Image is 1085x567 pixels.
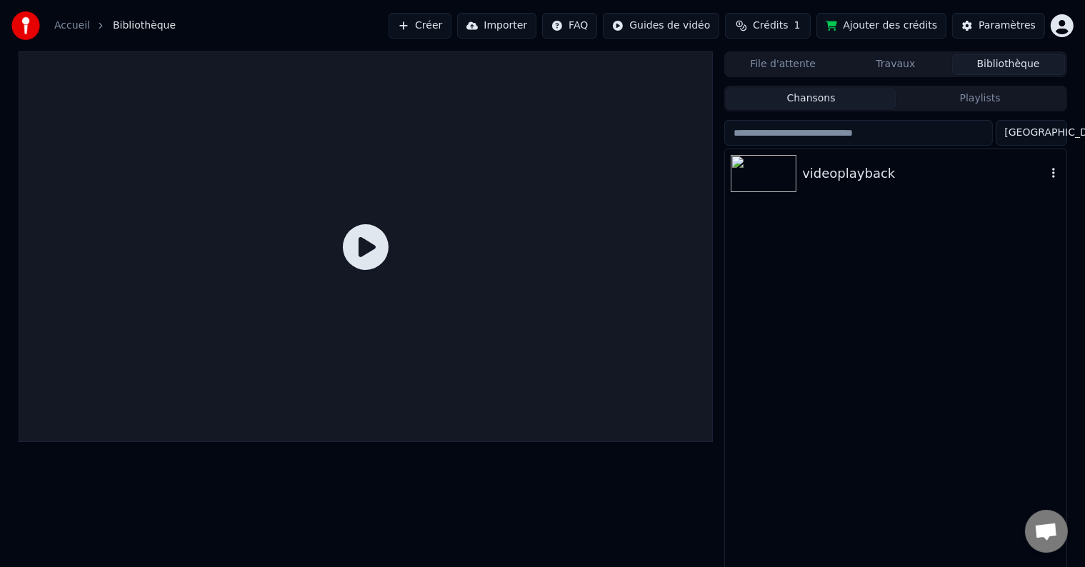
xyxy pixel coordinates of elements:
button: Guides de vidéo [603,13,719,39]
button: Bibliothèque [952,54,1065,75]
button: Importer [457,13,536,39]
span: Bibliothèque [113,19,176,33]
button: Crédits1 [725,13,811,39]
button: Créer [389,13,451,39]
button: FAQ [542,13,597,39]
a: Accueil [54,19,90,33]
button: File d'attente [726,54,839,75]
button: Travaux [839,54,952,75]
img: youka [11,11,40,40]
button: Chansons [726,89,896,109]
button: Ajouter des crédits [816,13,946,39]
span: Crédits [753,19,788,33]
span: 1 [794,19,801,33]
button: Paramètres [952,13,1045,39]
nav: breadcrumb [54,19,176,33]
button: Playlists [896,89,1065,109]
div: Paramètres [979,19,1036,33]
div: videoplayback [802,164,1046,184]
div: Ouvrir le chat [1025,510,1068,553]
